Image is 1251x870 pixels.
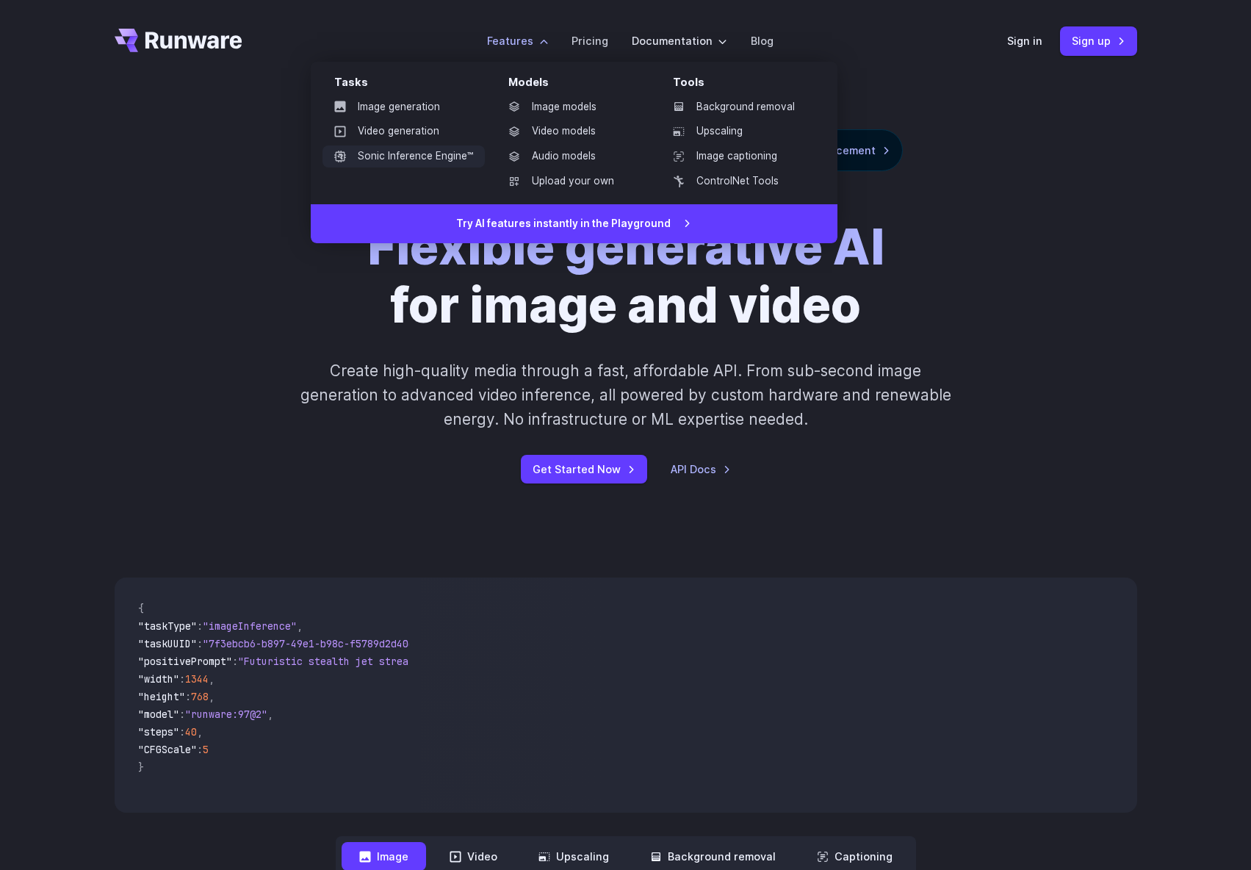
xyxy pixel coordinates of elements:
div: Models [508,73,649,96]
a: Blog [751,32,774,49]
a: Upload your own [497,170,649,193]
a: Pricing [572,32,608,49]
span: "width" [138,672,179,686]
a: Try AI features instantly in the Playground [311,204,837,244]
a: Audio models [497,145,649,168]
h1: for image and video [367,218,884,335]
a: Background removal [661,96,814,118]
span: , [197,725,203,738]
strong: Flexible generative AI [367,217,884,276]
div: Tools [673,73,814,96]
a: Image generation [322,96,485,118]
a: Upscaling [661,121,814,143]
span: "Futuristic stealth jet streaking through a neon-lit cityscape with glowing purple exhaust" [238,655,773,668]
span: : [179,708,185,721]
div: Tasks [334,73,485,96]
a: Sonic Inference Engine™ [322,145,485,168]
span: : [232,655,238,668]
span: : [179,725,185,738]
a: Get Started Now [521,455,647,483]
span: , [209,690,214,703]
a: Video generation [322,121,485,143]
span: , [209,672,214,686]
a: Image models [497,96,649,118]
span: : [197,637,203,650]
a: Go to / [115,29,242,52]
span: "imageInference" [203,619,297,633]
span: 40 [185,725,197,738]
span: "positivePrompt" [138,655,232,668]
a: ControlNet Tools [661,170,814,193]
span: , [297,619,303,633]
span: "steps" [138,725,179,738]
span: , [267,708,273,721]
span: 768 [191,690,209,703]
span: : [197,743,203,756]
span: 1344 [185,672,209,686]
span: "CFGScale" [138,743,197,756]
a: Image captioning [661,145,814,168]
span: : [179,672,185,686]
a: Sign in [1007,32,1042,49]
span: "taskUUID" [138,637,197,650]
span: 5 [203,743,209,756]
span: "taskType" [138,619,197,633]
span: { [138,602,144,615]
span: "runware:97@2" [185,708,267,721]
label: Documentation [632,32,727,49]
span: : [197,619,203,633]
a: Video models [497,121,649,143]
p: Create high-quality media through a fast, affordable API. From sub-second image generation to adv... [298,359,953,432]
span: } [138,761,144,774]
label: Features [487,32,548,49]
a: Sign up [1060,26,1137,55]
span: "model" [138,708,179,721]
a: API Docs [671,461,731,478]
span: : [185,690,191,703]
span: "height" [138,690,185,703]
span: "7f3ebcb6-b897-49e1-b98c-f5789d2d40d7" [203,637,426,650]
